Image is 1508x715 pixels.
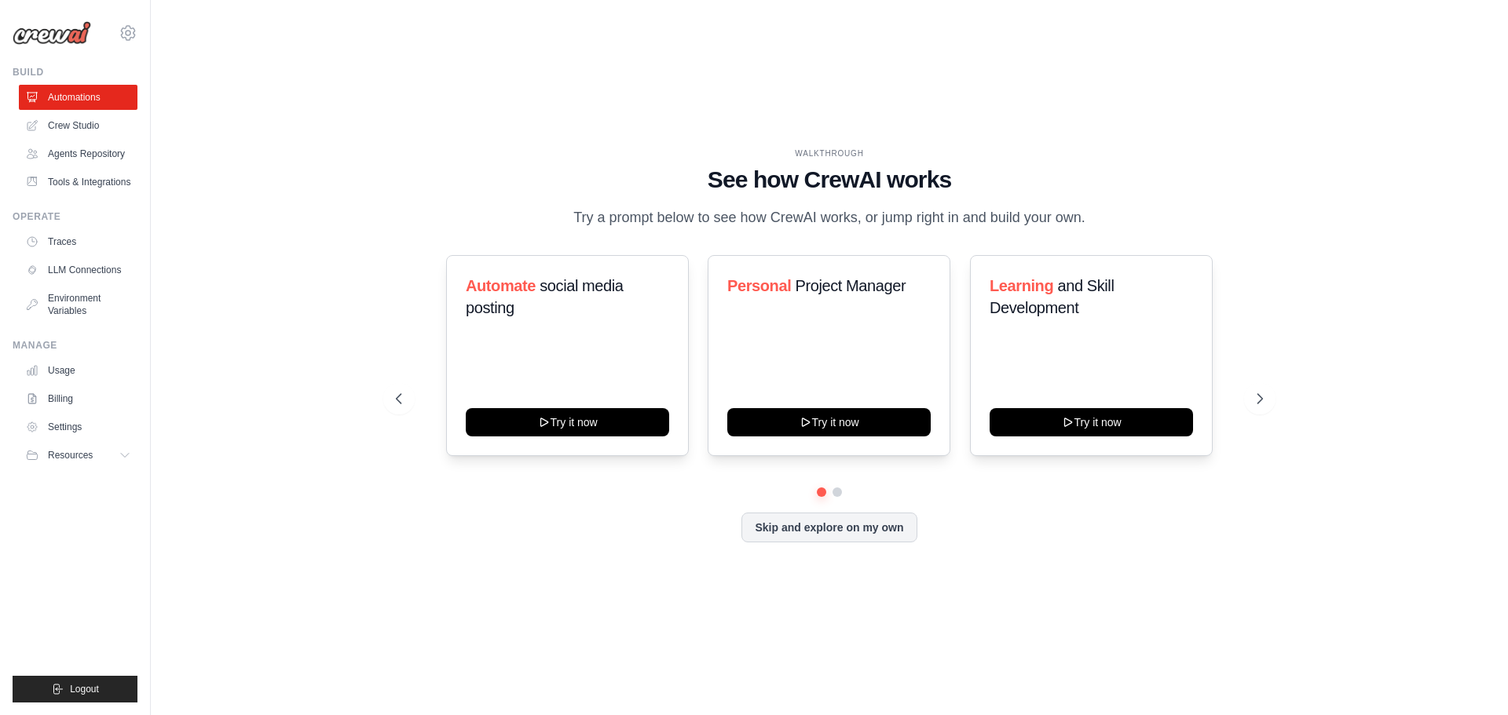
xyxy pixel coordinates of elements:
p: Try a prompt below to see how CrewAI works, or jump right in and build your own. [565,206,1093,229]
button: Logout [13,676,137,702]
span: Personal [727,277,791,294]
a: Usage [19,358,137,383]
span: Learning [990,277,1053,294]
span: Automate [466,277,536,294]
div: WALKTHROUGH [396,148,1263,159]
button: Try it now [990,408,1193,436]
div: Build [13,66,137,78]
button: Try it now [466,408,669,436]
span: Project Manager [796,277,906,294]
a: Billing [19,386,137,411]
span: and Skill Development [990,277,1114,316]
div: Operate [13,210,137,223]
button: Resources [19,443,137,468]
img: Logo [13,21,91,45]
a: Traces [19,229,137,254]
a: LLM Connections [19,257,137,283]
span: social media posting [466,277,624,316]
span: Resources [48,449,93,461]
a: Tools & Integrations [19,170,137,195]
div: Manage [13,339,137,352]
a: Automations [19,85,137,110]
a: Settings [19,414,137,440]
h1: See how CrewAI works [396,166,1263,194]
iframe: Chat Widget [1429,640,1508,715]
button: Try it now [727,408,931,436]
a: Crew Studio [19,113,137,138]
a: Environment Variables [19,286,137,323]
a: Agents Repository [19,141,137,166]
button: Skip and explore on my own [741,513,917,542]
span: Logout [70,683,99,695]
